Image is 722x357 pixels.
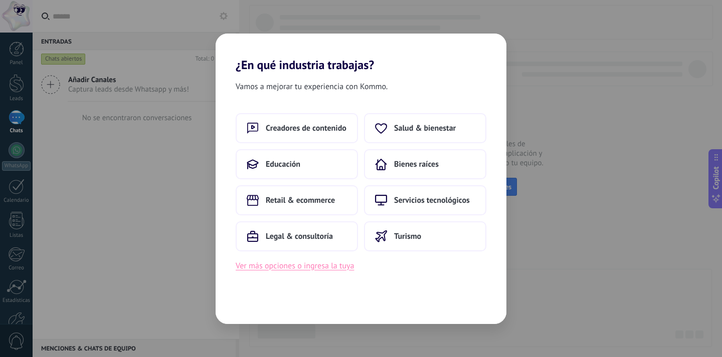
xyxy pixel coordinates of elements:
span: Legal & consultoría [266,231,333,241]
button: Retail & ecommerce [236,185,358,215]
button: Educación [236,149,358,179]
span: Salud & bienestar [394,123,456,133]
button: Legal & consultoría [236,221,358,251]
span: Servicios tecnológicos [394,195,470,205]
span: Vamos a mejorar tu experiencia con Kommo. [236,80,388,93]
button: Ver más opciones o ingresa la tuya [236,259,354,272]
button: Creadores de contenido [236,113,358,143]
button: Servicios tecnológicos [364,185,486,215]
button: Bienes raíces [364,149,486,179]
span: Turismo [394,231,421,241]
button: Salud & bienestar [364,113,486,143]
h2: ¿En qué industria trabajas? [216,34,506,72]
button: Turismo [364,221,486,251]
span: Bienes raíces [394,159,439,169]
span: Retail & ecommerce [266,195,335,205]
span: Educación [266,159,300,169]
span: Creadores de contenido [266,123,346,133]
